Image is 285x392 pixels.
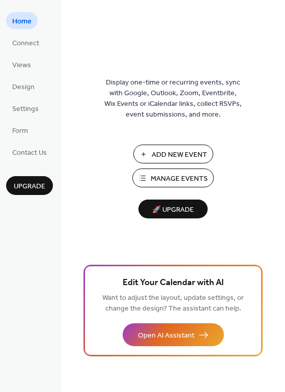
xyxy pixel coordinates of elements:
[138,200,208,218] button: 🚀 Upgrade
[102,291,244,316] span: Want to adjust the layout, update settings, or change the design? The assistant can help.
[123,276,224,290] span: Edit Your Calendar with AI
[12,104,39,115] span: Settings
[104,77,242,120] span: Display one-time or recurring events, sync with Google, Outlook, Zoom, Eventbrite, Wix Events or ...
[152,150,207,160] span: Add New Event
[12,38,39,49] span: Connect
[6,100,45,117] a: Settings
[12,16,32,27] span: Home
[6,12,38,29] a: Home
[6,56,37,73] a: Views
[132,169,214,187] button: Manage Events
[12,148,47,158] span: Contact Us
[6,122,34,138] a: Form
[123,323,224,346] button: Open AI Assistant
[6,34,45,51] a: Connect
[133,145,213,163] button: Add New Event
[12,82,35,93] span: Design
[6,176,53,195] button: Upgrade
[12,126,28,136] span: Form
[6,78,41,95] a: Design
[138,330,194,341] span: Open AI Assistant
[14,181,45,192] span: Upgrade
[145,203,202,217] span: 🚀 Upgrade
[12,60,31,71] span: Views
[151,174,208,184] span: Manage Events
[6,144,53,160] a: Contact Us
